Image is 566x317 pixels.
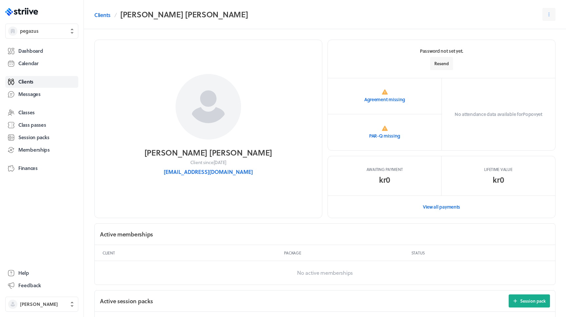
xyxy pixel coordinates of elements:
[5,76,78,88] a: Clients
[5,107,78,119] a: Classes
[367,167,403,172] span: Awaiting payment
[520,298,546,304] span: Session pack
[120,8,248,21] h2: [PERSON_NAME] [PERSON_NAME]
[100,297,153,305] h2: Active session packs
[420,48,463,54] p: Password not set yet.
[190,159,226,166] p: Client since [DATE]
[5,267,78,279] a: Help
[18,165,38,172] span: Finances
[5,24,78,39] button: pegazus
[18,109,35,116] span: Classes
[484,167,512,172] p: Lifetime value
[18,121,46,128] span: Class passes
[20,301,58,308] span: [PERSON_NAME]
[18,134,49,141] span: Session packs
[20,28,39,34] span: pegazus
[18,47,43,54] span: Dashboard
[411,250,547,255] p: Status
[5,88,78,100] a: Messages
[18,78,33,85] span: Clients
[369,133,400,139] p: PAR-Q missing
[328,78,442,114] a: Agreement missing
[379,175,390,185] span: kr0
[100,230,153,238] h2: Active memberships
[164,168,253,176] button: [EMAIL_ADDRESS][DOMAIN_NAME]
[18,270,29,276] span: Help
[5,45,78,57] a: Dashboard
[18,146,50,153] span: Memberships
[364,96,405,103] p: Agreement missing
[5,119,78,131] a: Class passes
[547,298,563,314] iframe: gist-messenger-bubble-iframe
[5,280,78,291] button: Feedback
[5,58,78,69] a: Calendar
[5,297,78,312] button: [PERSON_NAME]
[5,162,78,174] a: Finances
[430,57,453,70] button: Resend
[5,144,78,156] a: Memberships
[18,282,41,289] span: Feedback
[144,147,272,158] h2: [PERSON_NAME] [PERSON_NAME]
[284,250,408,255] p: Package
[328,114,442,150] a: PAR-Q missing
[509,294,550,308] button: Session pack
[94,8,248,21] nav: Breadcrumb
[328,196,555,218] a: View all payments
[95,261,555,285] p: No active memberships
[455,111,542,118] p: No attendance data available for Popov yet
[18,60,39,67] span: Calendar
[493,175,504,185] p: kr0
[103,250,281,255] p: Client
[434,61,449,66] span: Resend
[5,132,78,143] a: Session packs
[18,91,41,98] span: Messages
[94,11,110,19] a: Clients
